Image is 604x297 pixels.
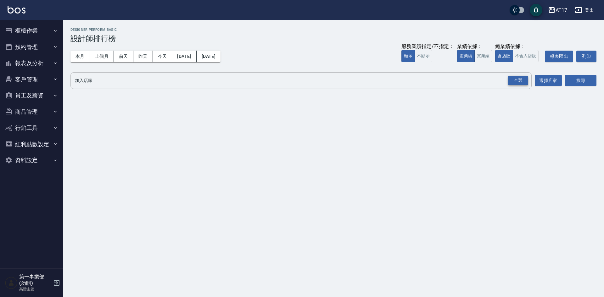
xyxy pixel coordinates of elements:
div: 服務業績指定/不指定： [401,43,454,50]
button: 報表匯出 [545,51,573,62]
button: 資料設定 [3,152,60,168]
button: 搜尋 [565,75,596,86]
button: AT17 [545,4,570,17]
button: Open [507,74,529,87]
input: 店家名稱 [73,75,519,86]
button: [DATE] [197,51,221,62]
button: 不含入店販 [513,50,539,62]
img: Logo [8,6,25,14]
img: Person [5,277,18,289]
button: 實業績 [474,50,492,62]
button: 不顯示 [415,50,432,62]
button: 上個月 [90,51,114,62]
button: 含店販 [495,50,513,62]
button: 員工及薪資 [3,87,60,104]
button: 預約管理 [3,39,60,55]
button: 顯示 [401,50,415,62]
h2: Designer Perform Basic [70,28,596,32]
div: AT17 [556,6,567,14]
button: 本月 [70,51,90,62]
button: 櫃檯作業 [3,23,60,39]
button: save [530,4,542,16]
div: 總業績依據： [495,43,542,50]
h5: 第一事業部 (勿刪) [19,274,51,286]
button: 客戶管理 [3,71,60,88]
button: 商品管理 [3,104,60,120]
button: 行銷工具 [3,120,60,136]
button: 前天 [114,51,133,62]
div: 業績依據： [457,43,492,50]
p: 高階主管 [19,286,51,292]
button: 報表及分析 [3,55,60,71]
div: 全選 [508,76,528,85]
button: 虛業績 [457,50,475,62]
button: 紅利點數設定 [3,136,60,152]
button: 列印 [576,51,596,62]
button: 今天 [153,51,172,62]
button: 昨天 [133,51,153,62]
button: 登出 [572,4,596,16]
button: [DATE] [172,51,196,62]
h3: 設計師排行榜 [70,34,596,43]
button: 選擇店家 [535,75,562,86]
